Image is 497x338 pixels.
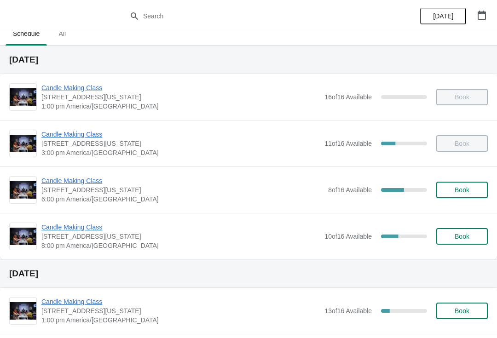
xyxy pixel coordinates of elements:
[51,25,74,42] span: All
[41,306,320,315] span: [STREET_ADDRESS][US_STATE]
[41,130,320,139] span: Candle Making Class
[324,93,372,101] span: 16 of 16 Available
[41,83,320,92] span: Candle Making Class
[9,55,488,64] h2: [DATE]
[436,228,488,245] button: Book
[420,8,466,24] button: [DATE]
[41,232,320,241] span: [STREET_ADDRESS][US_STATE]
[10,135,36,153] img: Candle Making Class | 1252 North Milwaukee Avenue, Chicago, Illinois, USA | 3:00 pm America/Chicago
[10,181,36,199] img: Candle Making Class | 1252 North Milwaukee Avenue, Chicago, Illinois, USA | 6:00 pm America/Chicago
[455,233,469,240] span: Book
[41,102,320,111] span: 1:00 pm America/[GEOGRAPHIC_DATA]
[41,185,324,195] span: [STREET_ADDRESS][US_STATE]
[455,186,469,194] span: Book
[10,228,36,246] img: Candle Making Class | 1252 North Milwaukee Avenue, Chicago, Illinois, USA | 8:00 pm America/Chicago
[433,12,453,20] span: [DATE]
[41,139,320,148] span: [STREET_ADDRESS][US_STATE]
[41,176,324,185] span: Candle Making Class
[143,8,373,24] input: Search
[455,307,469,315] span: Book
[41,297,320,306] span: Candle Making Class
[41,148,320,157] span: 3:00 pm America/[GEOGRAPHIC_DATA]
[9,269,488,278] h2: [DATE]
[41,92,320,102] span: [STREET_ADDRESS][US_STATE]
[10,88,36,106] img: Candle Making Class | 1252 North Milwaukee Avenue, Chicago, Illinois, USA | 1:00 pm America/Chicago
[436,182,488,198] button: Book
[324,307,372,315] span: 13 of 16 Available
[10,302,36,320] img: Candle Making Class | 1252 North Milwaukee Avenue, Chicago, Illinois, USA | 1:00 pm America/Chicago
[41,241,320,250] span: 8:00 pm America/[GEOGRAPHIC_DATA]
[6,25,47,42] span: Schedule
[41,223,320,232] span: Candle Making Class
[324,233,372,240] span: 10 of 16 Available
[436,303,488,319] button: Book
[41,195,324,204] span: 6:00 pm America/[GEOGRAPHIC_DATA]
[41,315,320,325] span: 1:00 pm America/[GEOGRAPHIC_DATA]
[324,140,372,147] span: 11 of 16 Available
[328,186,372,194] span: 8 of 16 Available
